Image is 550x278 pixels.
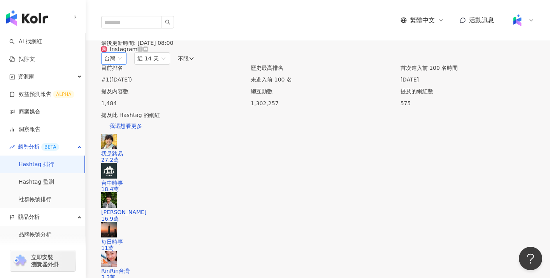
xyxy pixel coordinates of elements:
span: ( [DATE] ) [109,76,132,83]
span: 繁體中文 [410,16,435,25]
p: 未進入前 100 名 [251,76,385,83]
span: down [189,56,194,61]
p: 1,302,257 [251,100,385,106]
div: 18.4萬 [101,186,534,192]
img: chrome extension [12,255,28,267]
div: 我是路易 [101,151,534,157]
button: 我還想看更多 [101,118,150,134]
a: searchAI 找網紅 [9,38,42,46]
a: Hashtag 監測 [19,178,54,186]
p: 目前排名 [101,65,235,71]
div: 27.2萬 [101,157,534,163]
iframe: Help Scout Beacon - Open [519,247,542,270]
img: KOL Avatar [101,134,117,149]
a: 商案媒合 [9,108,40,116]
div: 提及此 Hashtag 的網紅 [101,112,534,118]
img: Kolr%20app%20icon%20%281%29.png [510,13,525,28]
span: 不限 [178,55,189,62]
span: 競品分析 [18,208,40,226]
a: KOL Avatar我是路易27.2萬 [101,134,534,163]
div: RinRin台灣 [101,268,534,274]
a: 社群帳號排行 [19,196,51,204]
a: 效益預測報告ALPHA [9,90,74,98]
span: search [165,19,170,25]
div: 16.9萬 [101,216,534,222]
a: 品牌帳號分析 [19,231,51,239]
span: 近 14 天 [137,55,159,62]
img: KOL Avatar [101,251,117,267]
p: 總互動數 [251,88,385,94]
div: 台中時事 [101,180,534,186]
span: 資源庫 [18,68,34,85]
img: KOL Avatar [101,163,117,179]
a: chrome extension立即安裝 瀏覽器外掛 [10,250,76,271]
div: 每日時事 [101,239,534,245]
p: 提及的網紅數 [401,88,534,94]
span: 我還想看更多 [109,123,142,129]
span: 趨勢分析 [18,138,59,156]
p: 提及內容數 [101,88,235,94]
p: 1,484 [101,100,235,106]
p: #1 [101,76,235,83]
div: BETA [41,143,59,151]
p: 575 [401,100,534,106]
img: KOL Avatar [101,192,117,208]
span: rise [9,144,15,150]
span: 最後更新時間: [DATE] 08:00 [101,40,173,46]
a: KOL Avatar台中時事18.4萬 [101,163,534,192]
img: KOL Avatar [101,222,117,237]
div: Instagram [110,46,137,52]
p: [DATE] [401,76,534,83]
a: KOL Avatar每日時事11萬 [101,222,534,251]
div: 11萬 [101,245,534,251]
div: [PERSON_NAME] [101,209,534,215]
span: 立即安裝 瀏覽器外掛 [31,254,58,268]
a: Hashtag 排行 [19,161,54,168]
p: 首次進入前 100 名時間 [401,65,534,71]
img: logo [6,10,48,26]
p: 歷史最高排名 [251,65,385,71]
a: 找貼文 [9,55,35,63]
a: 洞察報告 [9,126,40,133]
div: 台灣 [104,53,115,64]
a: KOL Avatar[PERSON_NAME]16.9萬 [101,192,534,221]
span: 活動訊息 [469,16,494,24]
